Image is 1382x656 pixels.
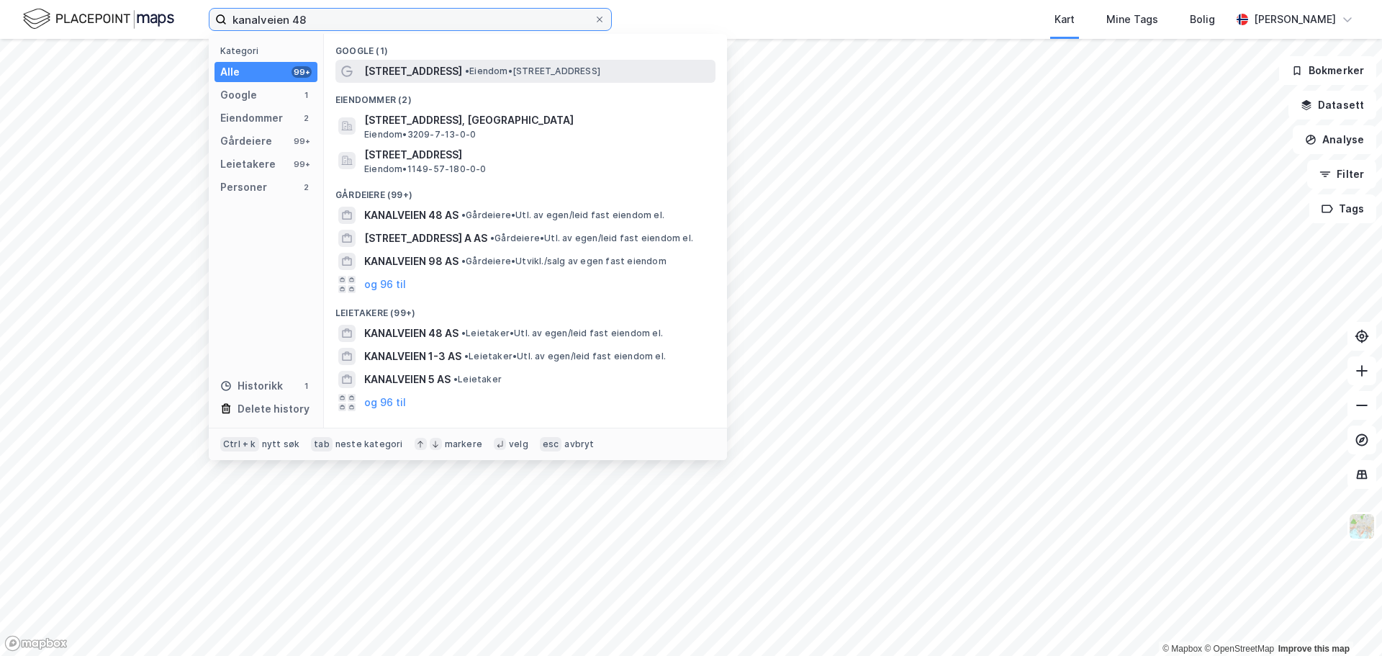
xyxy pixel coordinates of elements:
div: Bolig [1190,11,1215,28]
button: og 96 til [364,394,406,411]
div: 2 [300,181,312,193]
span: [STREET_ADDRESS] [364,63,462,80]
div: Google (1) [324,34,727,60]
img: Z [1348,513,1376,540]
iframe: Chat Widget [1310,587,1382,656]
div: Personer [220,179,267,196]
span: Eiendom • 3209-7-13-0-0 [364,129,476,140]
span: Eiendom • 1149-57-180-0-0 [364,163,487,175]
span: Gårdeiere • Utvikl./salg av egen fast eiendom [461,256,667,267]
span: KANALVEIEN 1-3 AS [364,348,461,365]
div: nytt søk [262,439,300,450]
div: Kontrollprogram for chat [1310,587,1382,656]
div: 99+ [292,135,312,147]
span: • [461,210,466,220]
span: Gårdeiere • Utl. av egen/leid fast eiendom el. [461,210,664,221]
div: avbryt [564,439,594,450]
span: [STREET_ADDRESS] A AS [364,230,487,247]
button: Tags [1309,194,1376,223]
span: Eiendom • [STREET_ADDRESS] [465,66,600,77]
div: tab [311,437,333,451]
button: Datasett [1288,91,1376,120]
span: • [461,256,466,266]
span: [STREET_ADDRESS] [364,146,710,163]
span: Leietaker [453,374,502,385]
div: markere [445,439,482,450]
div: 2 [300,112,312,124]
div: Eiendommer [220,109,283,127]
input: Søk på adresse, matrikkel, gårdeiere, leietakere eller personer [227,9,594,30]
span: Gårdeiere • Utl. av egen/leid fast eiendom el. [490,233,693,244]
span: • [465,66,469,76]
div: Delete history [238,400,310,418]
span: KANALVEIEN 48 AS [364,207,459,224]
span: [STREET_ADDRESS], [GEOGRAPHIC_DATA] [364,112,710,129]
div: Historikk [220,377,283,395]
div: 99+ [292,158,312,170]
div: Leietakere (99+) [324,296,727,322]
span: KANALVEIEN 48 AS [364,325,459,342]
img: logo.f888ab2527a4732fd821a326f86c7f29.svg [23,6,174,32]
div: Mine Tags [1106,11,1158,28]
div: esc [540,437,562,451]
div: 1 [300,89,312,101]
div: Ctrl + k [220,437,259,451]
div: neste kategori [335,439,403,450]
div: Personer (2) [324,414,727,440]
span: Leietaker • Utl. av egen/leid fast eiendom el. [461,328,663,339]
button: Filter [1307,160,1376,189]
div: Alle [220,63,240,81]
div: 99+ [292,66,312,78]
div: Leietakere [220,156,276,173]
a: Improve this map [1278,644,1350,654]
span: KANALVEIEN 98 AS [364,253,459,270]
span: • [464,351,469,361]
div: Eiendommer (2) [324,83,727,109]
a: Mapbox homepage [4,635,68,652]
span: • [461,328,466,338]
div: 1 [300,380,312,392]
a: OpenStreetMap [1204,644,1274,654]
button: og 96 til [364,276,406,293]
button: Analyse [1293,125,1376,154]
div: Kart [1054,11,1075,28]
span: • [453,374,458,385]
span: • [490,233,494,243]
div: Gårdeiere (99+) [324,178,727,204]
span: Leietaker • Utl. av egen/leid fast eiendom el. [464,351,666,362]
div: Gårdeiere [220,132,272,150]
a: Mapbox [1162,644,1202,654]
div: velg [509,439,528,450]
div: [PERSON_NAME] [1254,11,1336,28]
div: Google [220,86,257,104]
div: Kategori [220,45,317,56]
span: KANALVEIEN 5 AS [364,371,451,388]
button: Bokmerker [1279,56,1376,85]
